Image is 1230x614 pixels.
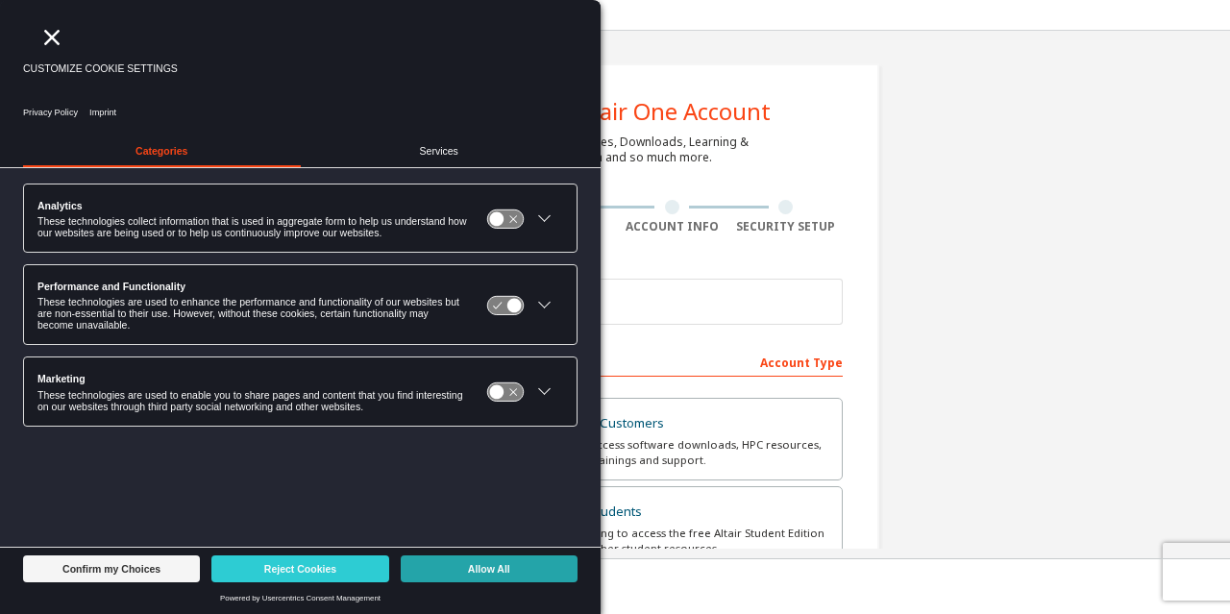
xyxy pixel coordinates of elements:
[615,219,729,234] div: Account Info
[729,219,844,234] div: Security Setup
[481,135,749,165] div: For Free Trials, Licenses, Downloads, Learning & Documentation and so much more.
[400,437,830,468] div: For existing customers looking to access software downloads, HPC resources, community, trainings ...
[400,410,830,437] div: Altair Customers
[460,100,771,123] div: Create an Altair One Account
[400,526,830,556] div: For currently enrolled students looking to access the free Altair Student Edition bundle and all ...
[387,346,843,377] div: Account Type
[400,499,830,526] div: Students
